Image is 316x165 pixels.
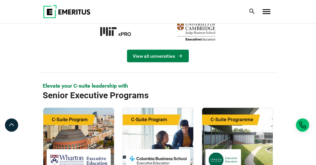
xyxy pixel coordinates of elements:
[127,50,189,62] a: View Universities
[85,20,155,43] a: MIT-xPRO
[263,9,271,14] button: Toggle Menu
[43,90,250,101] h2: Senior Executive Programs
[43,83,273,90] p: Elevate your C-suite leadership with
[85,20,155,43] img: MIT xPRO
[161,20,232,43] img: cambridge-judge-business-school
